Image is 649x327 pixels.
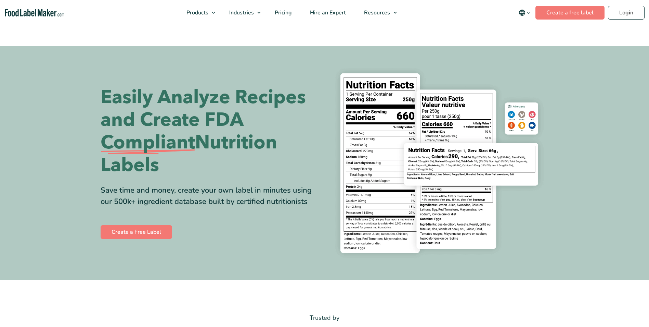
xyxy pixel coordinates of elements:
[101,86,320,177] h1: Easily Analyze Recipes and Create FDA Nutrition Labels
[608,6,645,20] a: Login
[535,6,605,20] a: Create a free label
[5,9,64,17] a: Food Label Maker homepage
[101,313,549,323] p: Trusted by
[362,9,391,16] span: Resources
[184,9,209,16] span: Products
[101,131,195,154] span: Compliant
[101,225,172,239] a: Create a Free Label
[308,9,347,16] span: Hire an Expert
[101,185,320,207] div: Save time and money, create your own label in minutes using our 500k+ ingredient database built b...
[514,6,535,20] button: Change language
[273,9,293,16] span: Pricing
[227,9,255,16] span: Industries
